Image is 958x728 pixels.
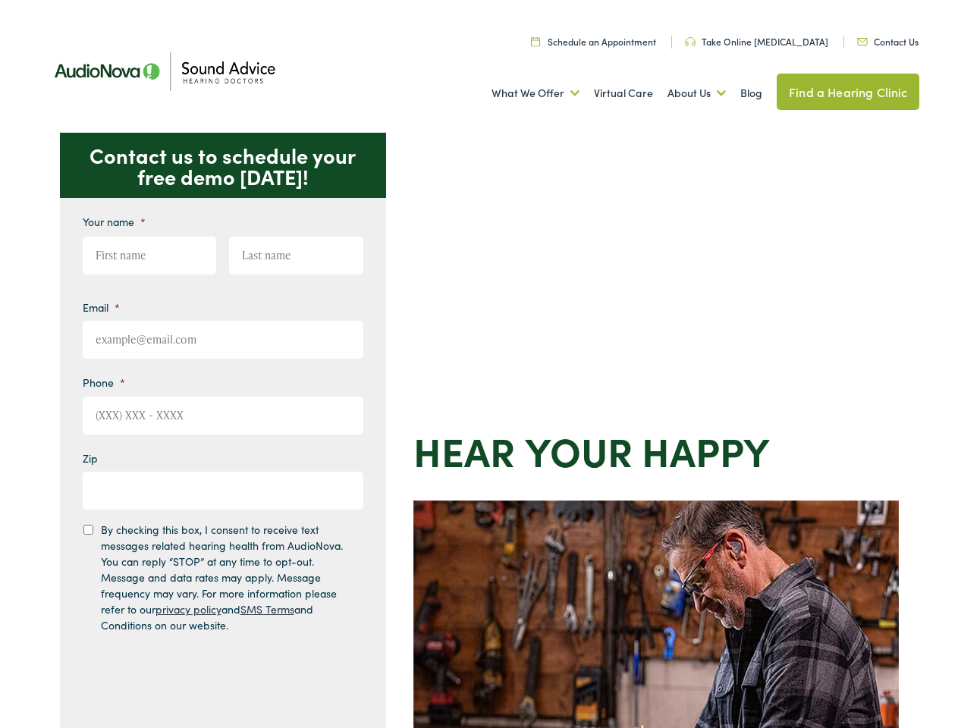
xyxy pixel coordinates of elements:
[594,65,653,121] a: Virtual Care
[83,375,125,389] label: Phone
[240,601,294,617] a: SMS Terms
[492,65,580,121] a: What We Offer
[685,35,828,48] a: Take Online [MEDICAL_DATA]
[777,74,919,110] a: Find a Hearing Clinic
[83,321,363,359] input: example@email.com
[83,215,146,228] label: Your name
[83,300,120,314] label: Email
[667,65,726,121] a: About Us
[83,397,363,435] input: (XXX) XXX - XXXX
[83,237,217,275] input: First name
[60,133,386,198] p: Contact us to schedule your free demo [DATE]!
[857,38,868,45] img: Icon representing mail communication in a unique green color, indicative of contact or communicat...
[83,451,98,465] label: Zip
[740,65,762,121] a: Blog
[857,35,919,48] a: Contact Us
[413,422,515,478] strong: Hear
[101,522,350,633] label: By checking this box, I consent to receive text messages related hearing health from AudioNova. Y...
[531,35,656,48] a: Schedule an Appointment
[229,237,363,275] input: Last name
[155,601,221,617] a: privacy policy
[531,36,540,46] img: Calendar icon in a unique green color, symbolizing scheduling or date-related features.
[525,422,770,478] strong: your Happy
[685,37,696,46] img: Headphone icon in a unique green color, suggesting audio-related services or features.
